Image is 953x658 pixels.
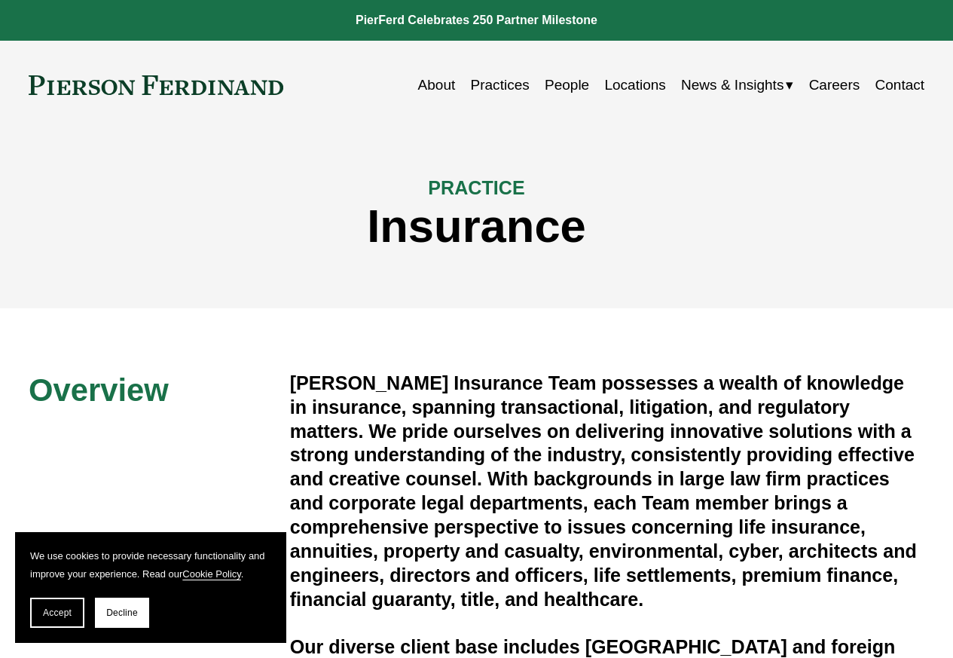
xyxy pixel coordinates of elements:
[106,608,138,618] span: Decline
[30,598,84,628] button: Accept
[809,71,860,99] a: Careers
[681,72,783,98] span: News & Insights
[182,568,241,580] a: Cookie Policy
[681,71,793,99] a: folder dropdown
[29,200,924,252] h1: Insurance
[471,71,530,99] a: Practices
[43,608,72,618] span: Accept
[428,177,524,198] span: PRACTICE
[15,532,286,643] section: Cookie banner
[29,372,169,408] span: Overview
[545,71,589,99] a: People
[30,547,271,583] p: We use cookies to provide necessary functionality and improve your experience. Read our .
[418,71,456,99] a: About
[290,372,924,612] h4: [PERSON_NAME] Insurance Team possesses a wealth of knowledge in insurance, spanning transactional...
[604,71,665,99] a: Locations
[875,71,925,99] a: Contact
[95,598,149,628] button: Decline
